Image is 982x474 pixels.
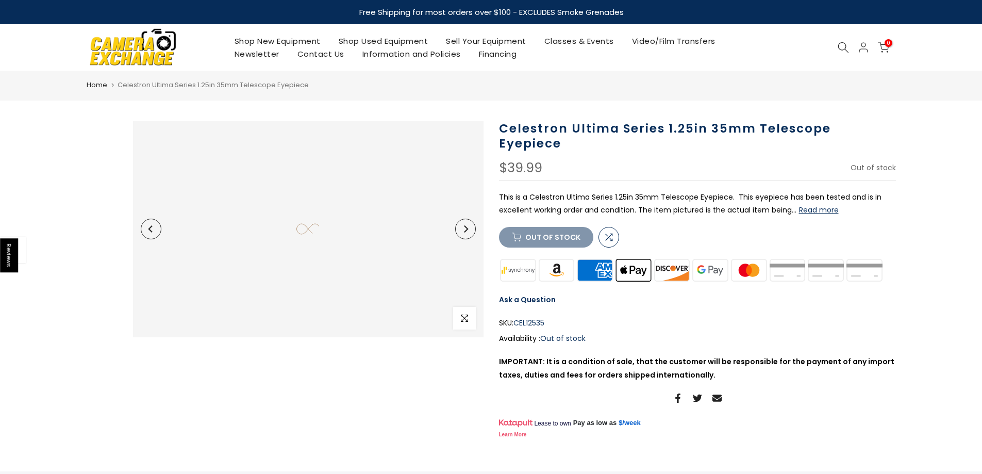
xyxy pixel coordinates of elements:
img: synchrony [499,258,538,283]
span: 0 [885,39,892,47]
h1: Celestron Ultima Series 1.25in 35mm Telescope Eyepiece [499,121,896,151]
span: Out of stock [540,333,586,344]
a: Contact Us [288,47,353,60]
img: master [729,258,768,283]
a: Shop Used Equipment [329,35,437,47]
img: apple pay [614,258,653,283]
a: Newsletter [225,47,288,60]
a: Sell Your Equipment [437,35,536,47]
img: visa [845,258,884,283]
img: amazon payments [537,258,576,283]
a: Video/Film Transfers [623,35,724,47]
img: american express [576,258,614,283]
span: CEL12535 [513,317,544,330]
a: Classes & Events [535,35,623,47]
a: Ask a Question [499,295,556,305]
a: Share on Facebook [673,392,683,404]
a: $/week [619,418,641,428]
a: Shop New Equipment [225,35,329,47]
a: 0 [878,42,889,53]
span: Celestron Ultima Series 1.25in 35mm Telescope Eyepiece [118,80,309,90]
a: Information and Policies [353,47,470,60]
strong: Free Shipping for most orders over $100 - EXCLUDES Smoke Grenades [359,7,623,18]
span: Out of stock [851,162,896,173]
a: Financing [470,47,526,60]
img: shopify pay [807,258,845,283]
div: SKU: [499,317,896,330]
div: $39.99 [499,161,542,175]
button: Previous [141,219,161,239]
button: Read more [799,205,839,215]
a: Learn More [499,432,527,437]
img: google pay [691,258,730,283]
img: discover [653,258,691,283]
div: Availability : [499,332,896,345]
span: Pay as low as [573,418,617,428]
a: Share on Twitter [693,392,702,404]
span: Lease to own [534,419,571,428]
img: paypal [768,258,807,283]
p: This is a Celestron Ultima Series 1.25in 35mm Telescope Eyepiece. This eyepiece has been tested a... [499,191,896,217]
a: Home [87,80,107,90]
button: Next [455,219,476,239]
strong: IMPORTANT: It is a condition of sale, that the customer will be responsible for the payment of an... [499,356,894,380]
a: Share on Email [712,392,722,404]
